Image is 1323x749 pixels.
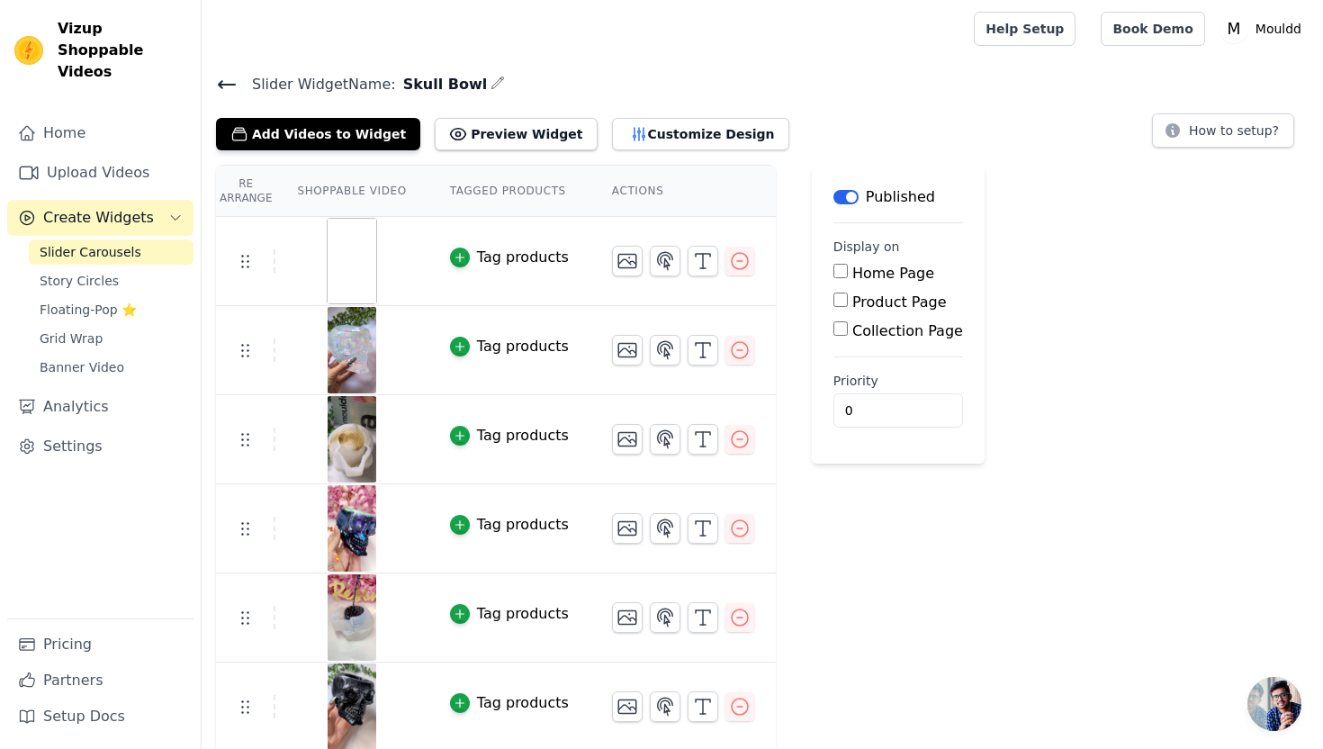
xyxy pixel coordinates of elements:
[327,307,377,393] img: tn-1d42f2d3991a40feb01395e226720947.png
[590,166,776,217] th: Actions
[612,118,789,150] button: Customize Design
[1152,113,1294,148] button: How to setup?
[428,166,590,217] th: Tagged Products
[1227,20,1240,38] text: M
[450,247,569,268] button: Tag products
[1247,677,1301,731] a: Open chat
[852,293,947,311] label: Product Page
[450,514,569,536] button: Tag products
[852,322,963,339] label: Collection Page
[327,574,377,661] img: tn-7679039be03b4ba98e1d518ca0654ef9.png
[612,335,643,365] button: Change Thumbnail
[852,265,934,282] label: Home Page
[833,238,900,256] legend: Display on
[40,329,103,347] span: Grid Wrap
[477,425,569,447] div: Tag products
[450,603,569,625] button: Tag products
[477,336,569,357] div: Tag products
[327,396,377,483] img: tn-56c302b025764ee2953d13b2811368d9.png
[40,243,141,261] span: Slider Carousels
[477,247,569,268] div: Tag products
[40,358,124,376] span: Banner Video
[7,200,193,236] button: Create Widgets
[396,74,488,95] span: Skull Bowl
[29,297,193,322] a: Floating-Pop ⭐
[14,36,43,65] img: Vizup
[612,602,643,633] button: Change Thumbnail
[450,692,569,714] button: Tag products
[7,627,193,663] a: Pricing
[327,485,377,572] img: tn-36a299dbb4994fd0aafcc7ee44d67f85.png
[29,268,193,293] a: Story Circles
[7,115,193,151] a: Home
[435,118,597,150] button: Preview Widget
[29,326,193,351] a: Grid Wrap
[612,246,643,276] button: Change Thumbnail
[477,514,569,536] div: Tag products
[866,186,935,208] p: Published
[974,12,1075,46] a: Help Setup
[1248,13,1309,45] p: Mouldd
[612,691,643,722] button: Change Thumbnail
[477,692,569,714] div: Tag products
[40,301,137,319] span: Floating-Pop ⭐
[275,166,427,217] th: Shoppable Video
[7,389,193,425] a: Analytics
[58,18,186,83] span: Vizup Shoppable Videos
[612,424,643,455] button: Change Thumbnail
[7,699,193,735] a: Setup Docs
[7,663,193,699] a: Partners
[7,155,193,191] a: Upload Videos
[612,513,643,544] button: Change Thumbnail
[29,239,193,265] a: Slider Carousels
[1101,12,1204,46] a: Book Demo
[29,355,193,380] a: Banner Video
[238,74,396,95] span: Slider Widget Name:
[477,603,569,625] div: Tag products
[40,272,119,290] span: Story Circles
[833,372,963,390] label: Priority
[216,118,420,150] button: Add Videos to Widget
[43,207,154,229] span: Create Widgets
[450,336,569,357] button: Tag products
[7,429,193,465] a: Settings
[216,166,275,217] th: Re Arrange
[490,72,505,96] div: Edit Name
[1152,126,1294,143] a: How to setup?
[1219,13,1309,45] button: M Mouldd
[450,425,569,447] button: Tag products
